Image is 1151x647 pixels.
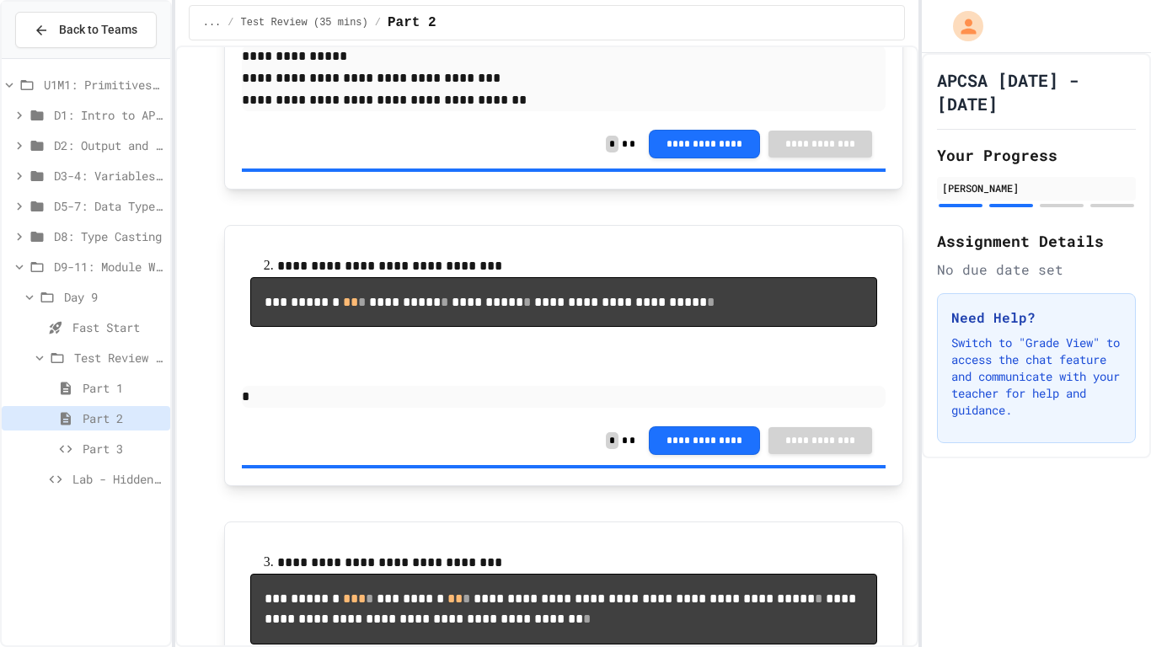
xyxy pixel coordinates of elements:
h2: Assignment Details [937,229,1136,253]
span: D5-7: Data Types and Number Calculations [54,197,163,215]
span: Part 2 [388,13,436,33]
span: Fast Start [72,318,163,336]
span: / [375,16,381,29]
div: [PERSON_NAME] [942,180,1131,195]
span: ... [203,16,222,29]
span: Part 1 [83,379,163,397]
div: No due date set [937,259,1136,280]
span: Day 9 [64,288,163,306]
div: My Account [935,7,988,45]
h2: Your Progress [937,143,1136,167]
span: D1: Intro to APCSA [54,106,163,124]
p: Switch to "Grade View" to access the chat feature and communicate with your teacher for help and ... [951,334,1122,419]
span: Lab - Hidden Figures: Launch Weight Calculator [72,470,163,488]
span: Part 2 [83,409,163,427]
span: Part 3 [83,440,163,457]
span: U1M1: Primitives, Variables, Basic I/O [44,76,163,94]
span: Test Review (35 mins) [241,16,368,29]
span: D9-11: Module Wrap Up [54,258,163,275]
span: D3-4: Variables and Input [54,167,163,184]
span: Test Review (35 mins) [74,349,163,366]
span: D2: Output and Compiling Code [54,136,163,154]
span: Back to Teams [59,21,137,39]
span: / [228,16,233,29]
span: D8: Type Casting [54,227,163,245]
h1: APCSA [DATE] - [DATE] [937,68,1136,115]
h3: Need Help? [951,307,1122,328]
